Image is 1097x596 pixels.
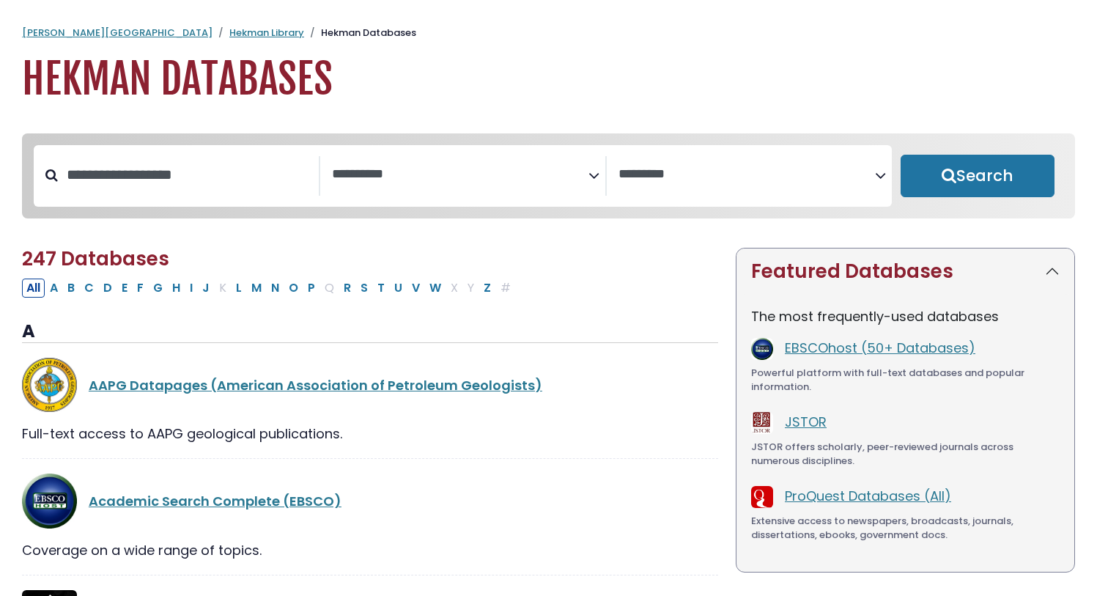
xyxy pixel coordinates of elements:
h1: Hekman Databases [22,55,1075,104]
button: Filter Results G [149,279,167,298]
a: ProQuest Databases (All) [785,487,951,505]
a: Hekman Library [229,26,304,40]
button: Filter Results T [373,279,389,298]
button: Filter Results O [284,279,303,298]
a: AAPG Datapages (American Association of Petroleum Geologists) [89,376,542,394]
button: Filter Results P [303,279,320,298]
div: Coverage on a wide range of topics. [22,540,718,560]
button: Filter Results E [117,279,132,298]
div: Full-text access to AAPG geological publications. [22,424,718,444]
a: [PERSON_NAME][GEOGRAPHIC_DATA] [22,26,213,40]
button: Filter Results A [45,279,62,298]
div: JSTOR offers scholarly, peer-reviewed journals across numerous disciplines. [751,440,1060,468]
div: Alpha-list to filter by first letter of database name [22,278,517,296]
button: Filter Results I [185,279,197,298]
input: Search database by title or keyword [58,163,319,187]
a: EBSCOhost (50+ Databases) [785,339,975,357]
button: Filter Results N [267,279,284,298]
button: Filter Results S [356,279,372,298]
p: The most frequently-used databases [751,306,1060,326]
nav: Search filters [22,133,1075,218]
button: Filter Results U [390,279,407,298]
button: Filter Results M [247,279,266,298]
button: Filter Results Z [479,279,495,298]
button: Filter Results J [198,279,214,298]
span: 247 Databases [22,246,169,272]
nav: breadcrumb [22,26,1075,40]
textarea: Search [332,167,588,183]
a: JSTOR [785,413,827,431]
button: Filter Results H [168,279,185,298]
button: Filter Results W [425,279,446,298]
a: Academic Search Complete (EBSCO) [89,492,341,510]
button: Filter Results D [99,279,117,298]
button: Filter Results F [133,279,148,298]
div: Extensive access to newspapers, broadcasts, journals, dissertations, ebooks, government docs. [751,514,1060,542]
li: Hekman Databases [304,26,416,40]
button: Featured Databases [736,249,1074,295]
button: Submit for Search Results [901,155,1054,197]
div: Powerful platform with full-text databases and popular information. [751,366,1060,394]
textarea: Search [618,167,875,183]
button: All [22,279,45,298]
h3: A [22,321,718,343]
button: Filter Results V [407,279,424,298]
button: Filter Results L [232,279,246,298]
button: Filter Results C [80,279,98,298]
button: Filter Results B [63,279,79,298]
button: Filter Results R [339,279,355,298]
